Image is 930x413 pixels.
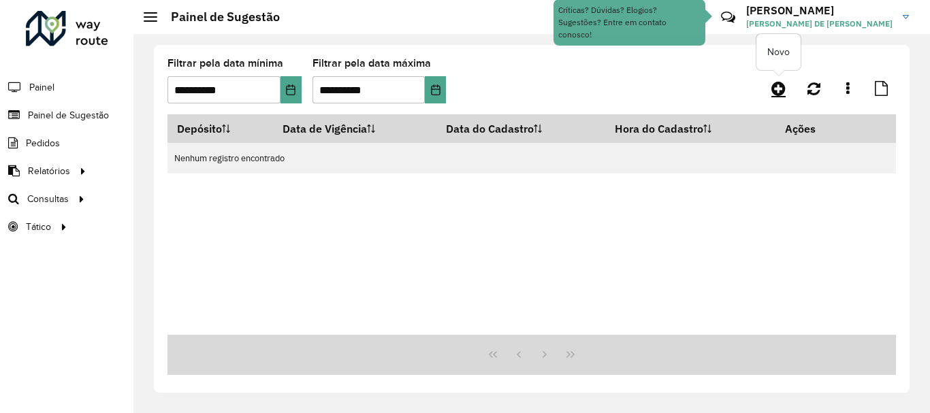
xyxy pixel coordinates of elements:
th: Hora do Cadastro [606,114,775,143]
h2: Painel de Sugestão [157,10,280,24]
a: Contato Rápido [713,3,743,32]
label: Filtrar pela data mínima [167,55,283,71]
span: Tático [26,220,51,234]
span: [PERSON_NAME] DE [PERSON_NAME] [746,18,893,30]
th: Ações [775,114,857,143]
span: Consultas [27,192,69,206]
h3: [PERSON_NAME] [746,4,893,17]
button: Choose Date [280,76,302,103]
div: Novo [756,34,801,70]
span: Pedidos [26,136,60,150]
th: Data de Vigência [273,114,437,143]
button: Choose Date [425,76,446,103]
th: Data do Cadastro [437,114,606,143]
th: Depósito [167,114,273,143]
span: Painel de Sugestão [28,108,109,122]
label: Filtrar pela data máxima [312,55,431,71]
span: Painel [29,80,54,95]
td: Nenhum registro encontrado [167,143,896,174]
span: Relatórios [28,164,70,178]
